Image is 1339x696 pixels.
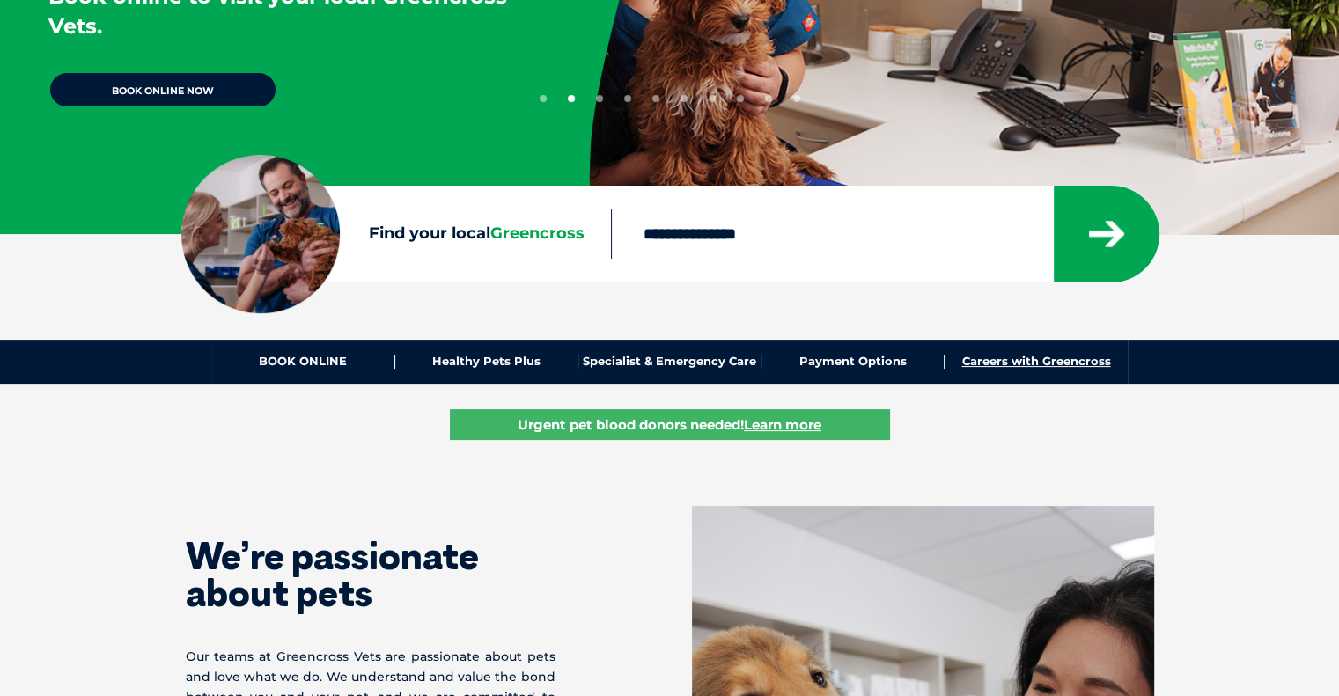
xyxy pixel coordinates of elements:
[450,409,890,440] a: Urgent pet blood donors needed!Learn more
[212,355,395,369] a: BOOK ONLINE
[737,95,744,102] button: 8 of 10
[709,95,716,102] button: 7 of 10
[681,95,688,102] button: 6 of 10
[652,95,659,102] button: 5 of 10
[793,95,800,102] button: 10 of 10
[596,95,603,102] button: 3 of 10
[765,95,772,102] button: 9 of 10
[568,95,575,102] button: 2 of 10
[945,355,1127,369] a: Careers with Greencross
[744,416,821,433] u: Learn more
[624,95,631,102] button: 4 of 10
[395,355,578,369] a: Healthy Pets Plus
[490,223,585,243] span: Greencross
[48,71,277,108] a: BOOK ONLINE NOW
[181,221,611,247] label: Find your local
[578,355,761,369] a: Specialist & Emergency Care
[761,355,945,369] a: Payment Options
[540,95,547,102] button: 1 of 10
[186,538,555,612] h1: We’re passionate about pets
